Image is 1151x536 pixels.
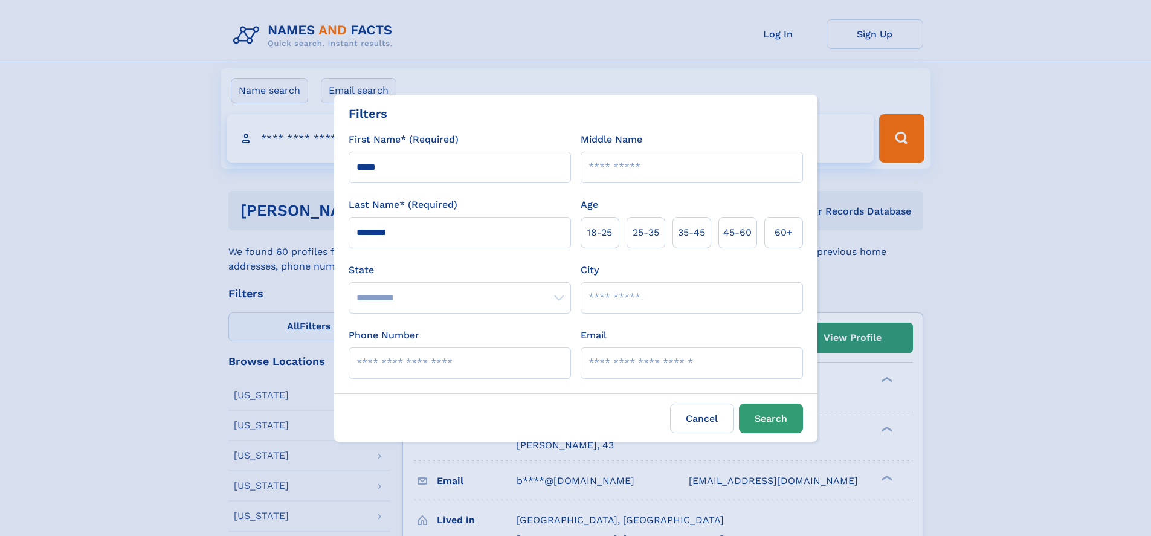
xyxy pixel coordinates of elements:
[670,404,734,433] label: Cancel
[581,328,607,343] label: Email
[739,404,803,433] button: Search
[633,225,659,240] span: 25‑35
[723,225,752,240] span: 45‑60
[581,263,599,277] label: City
[349,198,457,212] label: Last Name* (Required)
[587,225,612,240] span: 18‑25
[581,198,598,212] label: Age
[349,328,419,343] label: Phone Number
[678,225,705,240] span: 35‑45
[349,105,387,123] div: Filters
[775,225,793,240] span: 60+
[349,132,459,147] label: First Name* (Required)
[349,263,571,277] label: State
[581,132,642,147] label: Middle Name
